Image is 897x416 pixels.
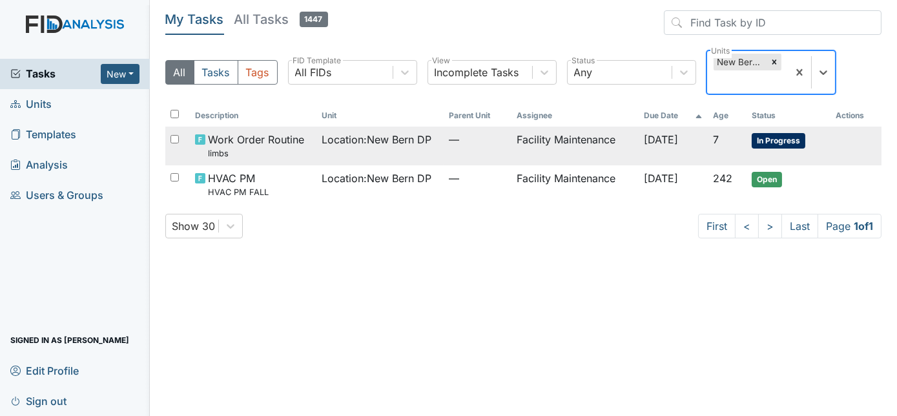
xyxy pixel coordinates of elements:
span: Page [818,214,882,238]
th: Toggle SortBy [708,105,747,127]
span: Analysis [10,155,68,175]
input: Find Task by ID [664,10,882,35]
th: Toggle SortBy [317,105,444,127]
div: Any [574,65,593,80]
div: Show 30 [172,218,216,234]
span: Edit Profile [10,360,79,380]
span: Location : New Bern DP [322,132,432,147]
span: Templates [10,125,76,145]
strong: 1 of 1 [854,220,873,233]
span: Sign out [10,391,67,411]
span: Open [752,172,782,187]
h5: All Tasks [234,10,328,28]
th: Toggle SortBy [639,105,707,127]
small: limbs [208,147,304,160]
div: New Bern DP [714,54,767,70]
span: HVAC PM HVAC PM FALL [208,171,269,198]
nav: task-pagination [698,214,882,238]
span: Units [10,94,52,114]
button: Tasks [194,60,238,85]
span: — [449,171,506,186]
span: [DATE] [644,133,678,146]
span: In Progress [752,133,805,149]
span: Signed in as [PERSON_NAME] [10,330,129,350]
div: All FIDs [295,65,332,80]
td: Facility Maintenance [511,165,639,203]
td: Facility Maintenance [511,127,639,165]
a: First [698,214,736,238]
span: 1447 [300,12,328,27]
span: — [449,132,506,147]
a: Tasks [10,66,101,81]
span: Users & Groups [10,185,103,205]
th: Toggle SortBy [444,105,511,127]
h5: My Tasks [165,10,224,28]
button: All [165,60,194,85]
input: Toggle All Rows Selected [170,110,179,118]
th: Toggle SortBy [190,105,317,127]
a: > [758,214,782,238]
th: Actions [830,105,882,127]
small: HVAC PM FALL [208,186,269,198]
a: Last [781,214,818,238]
a: < [735,214,759,238]
button: Tags [238,60,278,85]
th: Toggle SortBy [747,105,830,127]
span: 242 [713,172,732,185]
span: Work Order Routine limbs [208,132,304,160]
th: Assignee [511,105,639,127]
span: 7 [713,133,719,146]
div: Incomplete Tasks [435,65,519,80]
span: Location : New Bern DP [322,171,432,186]
button: New [101,64,139,84]
div: Type filter [165,60,278,85]
span: [DATE] [644,172,678,185]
